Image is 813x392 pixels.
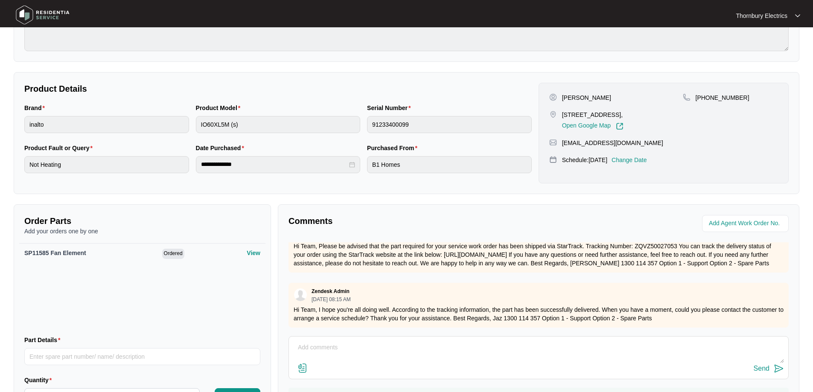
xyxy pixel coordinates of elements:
[736,12,787,20] p: Thornbury Electrics
[696,93,749,102] p: [PHONE_NUMBER]
[754,365,769,372] div: Send
[562,139,663,147] p: [EMAIL_ADDRESS][DOMAIN_NAME]
[562,93,611,102] p: [PERSON_NAME]
[367,104,414,112] label: Serial Number
[24,144,96,152] label: Product Fault or Query
[24,215,260,227] p: Order Parts
[562,110,624,119] p: [STREET_ADDRESS],
[795,14,800,18] img: dropdown arrow
[24,250,86,256] span: SP11585 Fan Element
[294,305,784,322] p: Hi Team, I hope you're all doing well. According to the tracking information, the part has been s...
[294,288,307,301] img: user.svg
[162,249,184,259] span: Ordered
[562,156,607,164] p: Schedule: [DATE]
[367,144,421,152] label: Purchased From
[24,156,189,173] input: Product Fault or Query
[549,156,557,163] img: map-pin
[294,242,784,267] p: Hi Team, Please be advised that the part required for your service work order has been shipped vi...
[24,104,48,112] label: Brand
[367,156,532,173] input: Purchased From
[754,363,784,375] button: Send
[367,116,532,133] input: Serial Number
[312,297,351,302] p: [DATE] 08:15 AM
[24,376,55,384] label: Quantity
[201,160,348,169] input: Date Purchased
[13,2,73,28] img: residentia service logo
[196,104,244,112] label: Product Model
[549,93,557,101] img: user-pin
[612,156,647,164] p: Change Date
[774,363,784,374] img: send-icon.svg
[24,116,189,133] input: Brand
[196,144,248,152] label: Date Purchased
[709,218,784,229] input: Add Agent Work Order No.
[24,336,64,344] label: Part Details
[297,363,308,373] img: file-attachment-doc.svg
[247,249,260,257] p: View
[549,139,557,146] img: map-pin
[312,288,350,295] p: Zendesk Admin
[196,116,361,133] input: Product Model
[683,93,691,101] img: map-pin
[24,83,532,95] p: Product Details
[549,110,557,118] img: map-pin
[562,122,624,130] a: Open Google Map
[24,227,260,235] p: Add your orders one by one
[24,348,260,365] input: Part Details
[288,215,533,227] p: Comments
[616,122,624,130] img: Link-External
